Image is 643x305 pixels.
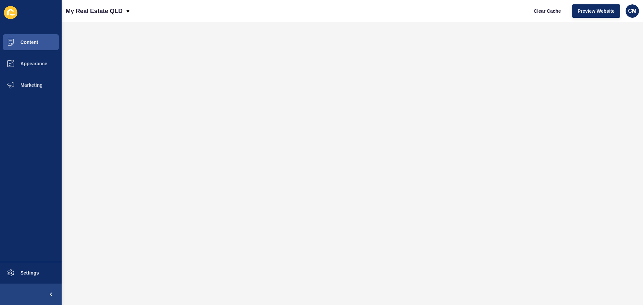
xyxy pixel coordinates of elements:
span: Preview Website [578,8,615,14]
span: Clear Cache [534,8,561,14]
button: Preview Website [572,4,620,18]
button: Clear Cache [528,4,567,18]
span: CM [628,8,637,14]
p: My Real Estate QLD [66,3,123,19]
